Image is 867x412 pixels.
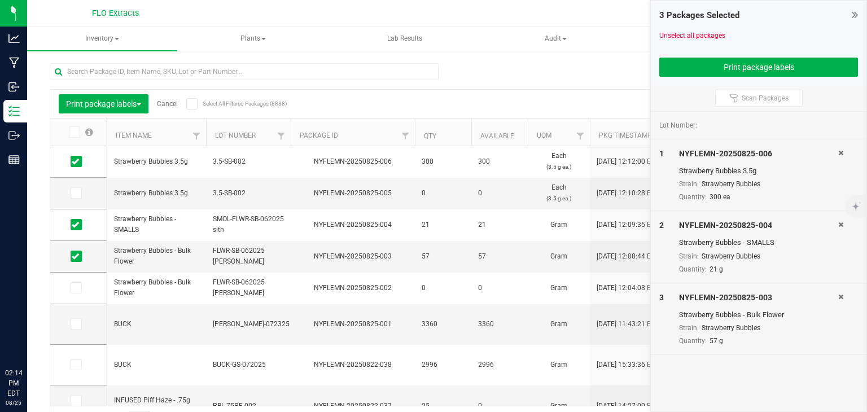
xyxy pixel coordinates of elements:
[114,246,199,267] span: Strawberry Bubbles - Bulk Flower
[478,251,521,262] span: 57
[92,8,139,18] span: FLO Extracts
[116,132,152,139] a: Item Name
[422,188,465,199] span: 0
[5,368,22,398] p: 02:14 PM EDT
[272,126,291,146] a: Filter
[8,81,20,93] inline-svg: Inbound
[27,27,177,51] a: Inventory
[659,32,725,40] a: Unselect all packages
[537,132,551,139] a: UOM
[424,132,436,140] a: Qty
[59,94,148,113] button: Print package labels
[597,360,659,370] span: [DATE] 15:33:36 EDT
[85,128,93,136] span: Select all records on this page
[213,246,284,267] span: FLWR-SB-062025 [PERSON_NAME]
[535,360,583,370] span: Gram
[702,180,760,188] span: Strawberry Bubbles
[597,220,659,230] span: [DATE] 12:09:35 EDT
[187,126,206,146] a: Filter
[659,149,664,158] span: 1
[679,324,699,332] span: Strain:
[179,28,328,50] span: Plants
[5,398,22,407] p: 08/25
[535,251,583,262] span: Gram
[597,319,659,330] span: [DATE] 11:43:21 EDT
[213,401,284,411] span: PRI-.75PF-002
[178,27,329,51] a: Plants
[679,337,707,345] span: Quantity:
[480,132,514,140] a: Available
[203,100,259,107] span: Select All Filtered Packages (8888)
[289,188,417,199] div: NYFLEMN-20250825-005
[710,265,723,273] span: 21 g
[535,401,583,411] span: Gram
[659,58,858,77] button: Print package labels
[422,283,465,293] span: 0
[114,188,199,199] span: Strawberry Bubbles 3.5g
[66,99,141,108] span: Print package labels
[213,156,284,167] span: 3.5-SB-002
[535,161,583,172] p: (3.5 g ea.)
[535,193,583,204] p: (3.5 g ea.)
[679,292,838,304] div: NYFLEMN-20250825-003
[289,220,417,230] div: NYFLEMN-20250825-004
[8,33,20,44] inline-svg: Analytics
[330,27,480,51] a: Lab Results
[679,265,707,273] span: Quantity:
[213,360,284,370] span: BUCK-GS-072025
[50,63,439,80] input: Search Package ID, Item Name, SKU, Lot or Part Number...
[535,151,583,172] span: Each
[157,100,178,108] a: Cancel
[597,251,659,262] span: [DATE] 12:08:44 EDT
[289,319,417,330] div: NYFLEMN-20250825-001
[710,337,723,345] span: 57 g
[715,90,803,107] button: Scan Packages
[679,165,838,177] div: Strawberry Bubbles 3.5g
[114,319,199,330] span: BUCK
[478,401,521,411] span: 0
[597,156,659,167] span: [DATE] 12:12:00 EDT
[679,309,838,321] div: Strawberry Bubbles - Bulk Flower
[213,214,284,235] span: SMOL-FLWR-SB-062025 sith
[213,319,290,330] span: [PERSON_NAME]-072325
[599,132,665,139] a: Pkg Timestamp
[597,188,659,199] span: [DATE] 12:10:28 EDT
[422,360,465,370] span: 2996
[659,221,664,230] span: 2
[114,277,199,299] span: Strawberry Bubbles - Bulk Flower
[480,27,630,51] a: Audit
[11,322,45,356] iframe: Resource center
[33,320,47,334] iframe: Resource center unread badge
[597,401,659,411] span: [DATE] 14:27:00 EDT
[422,401,465,411] span: 25
[372,34,437,43] span: Lab Results
[289,360,417,370] div: NYFLEMN-20250822-038
[679,193,707,201] span: Quantity:
[478,283,521,293] span: 0
[535,220,583,230] span: Gram
[213,188,284,199] span: 3.5-SB-002
[659,120,697,130] span: Lot Number:
[478,360,521,370] span: 2996
[679,180,699,188] span: Strain:
[213,277,284,299] span: FLWR-SB-062025 [PERSON_NAME]
[300,132,338,139] a: Package ID
[215,132,256,139] a: Lot Number
[535,283,583,293] span: Gram
[535,182,583,204] span: Each
[679,220,838,231] div: NYFLEMN-20250825-004
[478,220,521,230] span: 21
[478,188,521,199] span: 0
[632,27,782,51] a: Inventory Counts
[535,319,583,330] span: Gram
[478,156,521,167] span: 300
[422,156,465,167] span: 300
[702,324,760,332] span: Strawberry Bubbles
[8,106,20,117] inline-svg: Inventory
[289,156,417,167] div: NYFLEMN-20250825-006
[679,252,699,260] span: Strain:
[114,156,199,167] span: Strawberry Bubbles 3.5g
[289,251,417,262] div: NYFLEMN-20250825-003
[8,57,20,68] inline-svg: Manufacturing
